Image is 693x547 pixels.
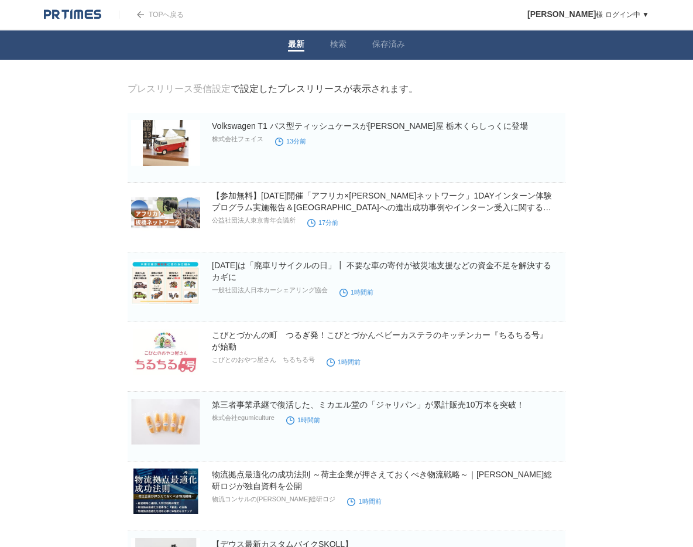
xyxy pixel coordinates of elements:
[131,120,200,166] img: Volkswagen T1 バス型ティッシュケースが丹波屋 栃木くらしっくに登場
[327,358,361,365] time: 1時間前
[128,84,231,94] a: プレスリリース受信設定
[131,469,200,514] img: 物流拠点最適化の成功法則 ～荷主企業が押さえておくべき物流戦略～｜船井総研ロジが独自資料を公開
[137,11,144,18] img: arrow.png
[212,261,551,282] a: [DATE]は「廃車リサイクルの日」┃ 不要な車の寄付が被災地支援などの資金不足を解決するカギに
[128,83,418,95] div: で設定したプレスリリースが表示されます。
[212,470,552,491] a: 物流拠点最適化の成功法則 ～荷主企業が押さえておくべき物流戦略～｜[PERSON_NAME]総研ロジが独自資料を公開
[347,498,381,505] time: 1時間前
[212,330,548,351] a: こびとづかんの町 つるぎ発！こびとづかんベビーカステラのキッチンカー『ちるちる号』が始動
[212,495,335,504] p: 物流コンサルの[PERSON_NAME]総研ロジ
[527,11,649,19] a: [PERSON_NAME]様 ログイン中 ▼
[44,9,101,20] img: logo.png
[212,400,524,409] a: 第三者事業承継で復活した、ミカエル堂の「ジャリパン」が累計販売10万本を突破！
[307,219,338,226] time: 17分前
[119,11,184,19] a: TOPへ戻る
[131,329,200,375] img: こびとづかんの町 つるぎ発！こびとづかんベビーカステラのキッチンカー『ちるちる号』が始動
[275,138,306,145] time: 13分前
[131,190,200,235] img: 【参加無料】8月23日（土）開催「アフリカ×板橋ネットワーク」1DAYインターン体験プログラム実施報告＆アフリカ市場への進出成功事例やインターン受入に関する基調講演
[212,286,328,295] p: 一般社団法人日本カーシェアリング協会
[212,413,275,422] p: 株式会社egumiculture
[372,39,405,52] a: 保存済み
[288,39,304,52] a: 最新
[131,259,200,305] img: 8月14日は「廃車リサイクルの日」┃ 不要な車の寄付が被災地支援などの資金不足を解決するカギに
[212,135,263,143] p: 株式会社フェイス
[527,9,596,19] span: [PERSON_NAME]
[330,39,346,52] a: 検索
[212,121,528,131] a: Volkswagen T1 バス型ティッシュケースが[PERSON_NAME]屋 栃木くらしっくに登場
[131,399,200,445] img: 第三者事業承継で復活した、ミカエル堂の「ジャリパン」が累計販売10万本を突破！
[212,191,552,224] a: 【参加無料】[DATE]開催「アフリカ×[PERSON_NAME]ネットワーク」1DAYインターン体験プログラム実施報告＆[GEOGRAPHIC_DATA]への進出成功事例やインターン受入に関す...
[339,289,373,296] time: 1時間前
[212,355,315,364] p: こびとのおやつ屋さん ちるちる号
[286,416,320,423] time: 1時間前
[212,216,296,225] p: 公益社団法人東京青年会議所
